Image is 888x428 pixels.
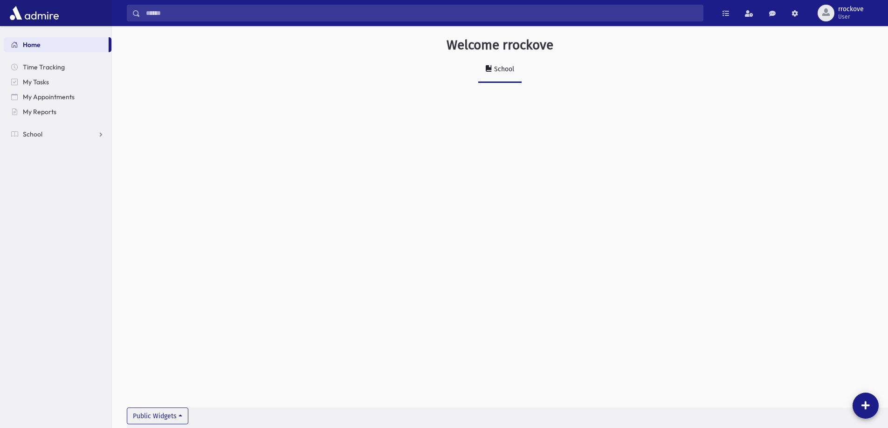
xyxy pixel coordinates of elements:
button: Public Widgets [127,408,188,424]
input: Search [140,5,703,21]
span: School [23,130,42,138]
h3: Welcome rrockove [447,37,553,53]
a: Home [4,37,109,52]
span: My Reports [23,108,56,116]
a: My Tasks [4,75,111,89]
span: Time Tracking [23,63,65,71]
a: Time Tracking [4,60,111,75]
span: rrockove [838,6,864,13]
a: My Reports [4,104,111,119]
img: AdmirePro [7,4,61,22]
span: User [838,13,864,20]
a: School [478,57,522,83]
a: My Appointments [4,89,111,104]
span: My Appointments [23,93,75,101]
span: Home [23,41,41,49]
span: My Tasks [23,78,49,86]
a: School [4,127,111,142]
div: School [492,65,514,73]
